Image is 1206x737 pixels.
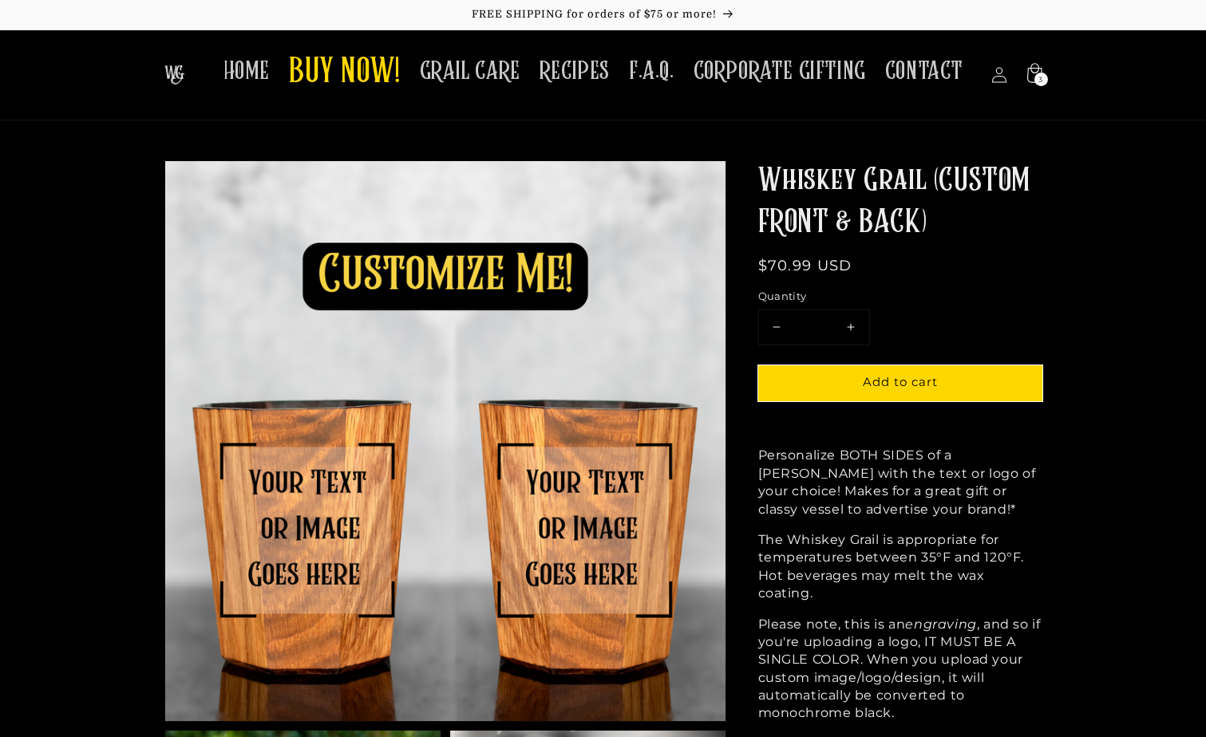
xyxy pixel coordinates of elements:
[905,617,976,632] em: engraving
[1038,73,1043,86] span: 3
[758,447,1042,518] p: Personalize BOTH SIDES of a [PERSON_NAME] with the text or logo of your choice! Makes for a great...
[758,532,1025,601] span: The Whiskey Grail is appropriate for temperatures between 35°F and 120°F. Hot beverages may melt ...
[214,46,279,97] a: HOME
[629,56,674,87] span: F.A.Q.
[758,160,1042,243] h1: Whiskey Grail (CUSTOM FRONT & BACK)
[619,46,684,97] a: F.A.Q.
[279,41,410,104] a: BUY NOW!
[530,46,619,97] a: RECIPES
[289,51,401,95] span: BUY NOW!
[758,289,1042,305] label: Quantity
[863,374,938,389] span: Add to cart
[420,56,520,87] span: GRAIL CARE
[758,257,852,274] span: $70.99 USD
[16,8,1190,22] p: FREE SHIPPING for orders of $75 or more!
[223,56,270,87] span: HOME
[758,365,1042,401] button: Add to cart
[684,46,876,97] a: CORPORATE GIFTING
[885,56,963,87] span: CONTACT
[876,46,973,97] a: CONTACT
[164,65,184,85] img: The Whiskey Grail
[410,46,530,97] a: GRAIL CARE
[694,56,866,87] span: CORPORATE GIFTING
[540,56,610,87] span: RECIPES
